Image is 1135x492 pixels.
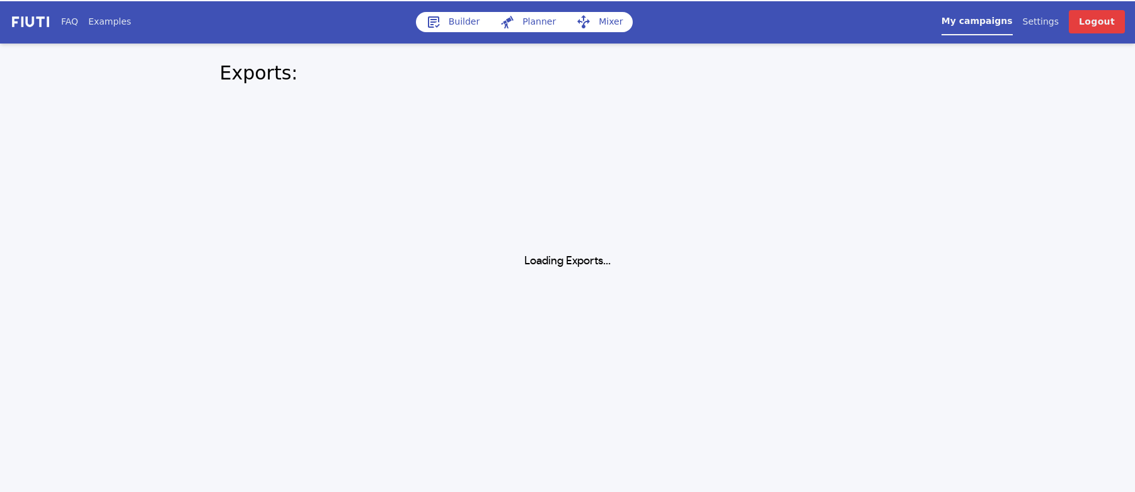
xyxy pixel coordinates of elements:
a: FAQ [61,15,78,28]
a: Builder [416,12,490,32]
a: My campaigns [942,15,1013,35]
h1: Loading Exports... [205,254,931,269]
div: Exports: [205,44,931,102]
a: Mixer [566,12,633,32]
a: Settings [1023,15,1059,28]
img: f731f27.png [10,15,51,29]
a: Examples [88,15,131,28]
a: Planner [490,12,566,32]
a: Logout [1069,10,1125,33]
